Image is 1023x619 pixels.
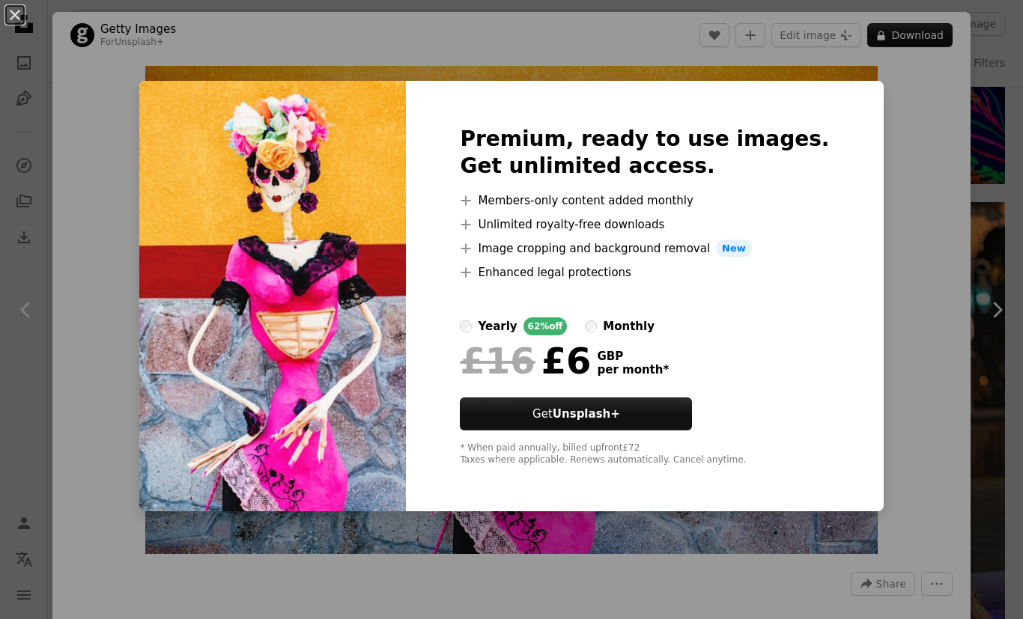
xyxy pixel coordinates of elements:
[460,263,829,281] li: Enhanced legal protections
[460,216,829,234] li: Unlimited royalty-free downloads
[460,192,829,210] li: Members-only content added monthly
[585,320,597,332] input: monthly
[460,240,829,257] li: Image cropping and background removal
[460,397,692,430] button: GetUnsplash+
[460,341,535,380] span: £16
[553,407,620,421] strong: Unsplash+
[460,442,829,466] div: * When paid annually, billed upfront £72 Taxes where applicable. Renews automatically. Cancel any...
[460,126,829,180] h2: Premium, ready to use images. Get unlimited access.
[478,317,517,335] div: yearly
[460,341,591,380] div: £6
[597,350,669,363] span: GBP
[603,317,655,335] div: monthly
[460,320,472,332] input: yearly62%off
[139,81,406,512] img: premium_photo-1661517324306-671c5f70a3aa
[716,240,752,257] span: New
[523,317,568,335] div: 62% off
[597,363,669,376] span: per month *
